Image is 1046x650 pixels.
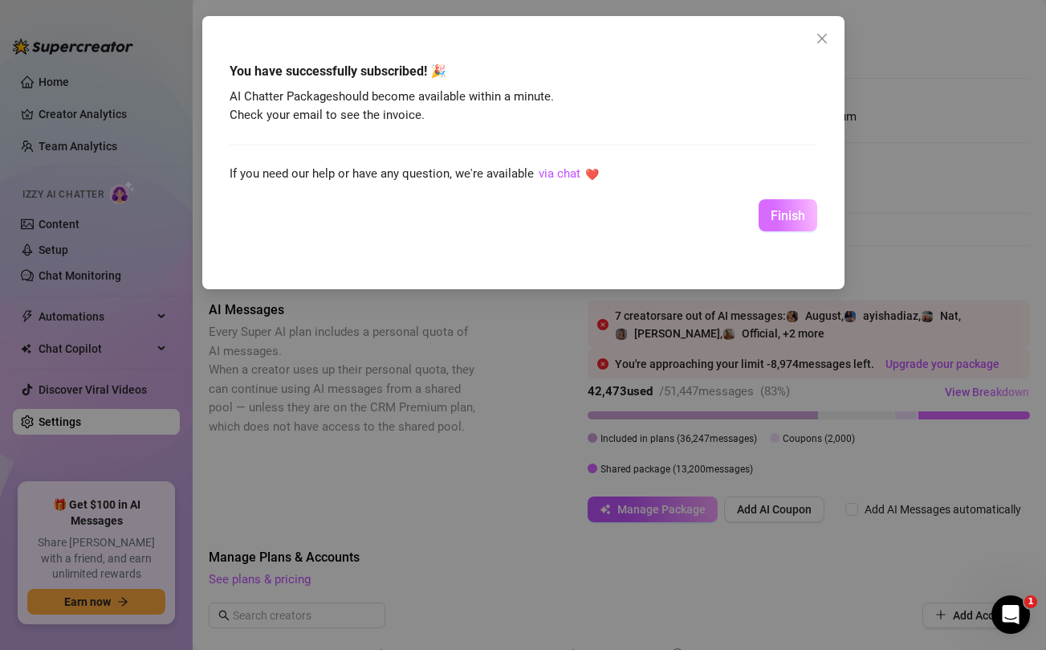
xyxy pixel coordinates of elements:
span: Finish [771,208,805,223]
span: close [816,32,828,45]
button: Finish [759,199,817,231]
a: via chat [539,166,580,181]
span: AI Chatter Package should become available within a minute. Check your email to see the invoice. [230,89,554,123]
span: If you need our help or have any question, we're available [230,166,534,181]
button: Close [809,26,835,51]
span: Close [809,32,835,45]
h5: You have successfully subscribed! 🎉 [230,62,817,81]
span: 1 [1024,595,1037,608]
iframe: Intercom live chat [991,595,1030,634]
div: ❤️ [585,166,599,183]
